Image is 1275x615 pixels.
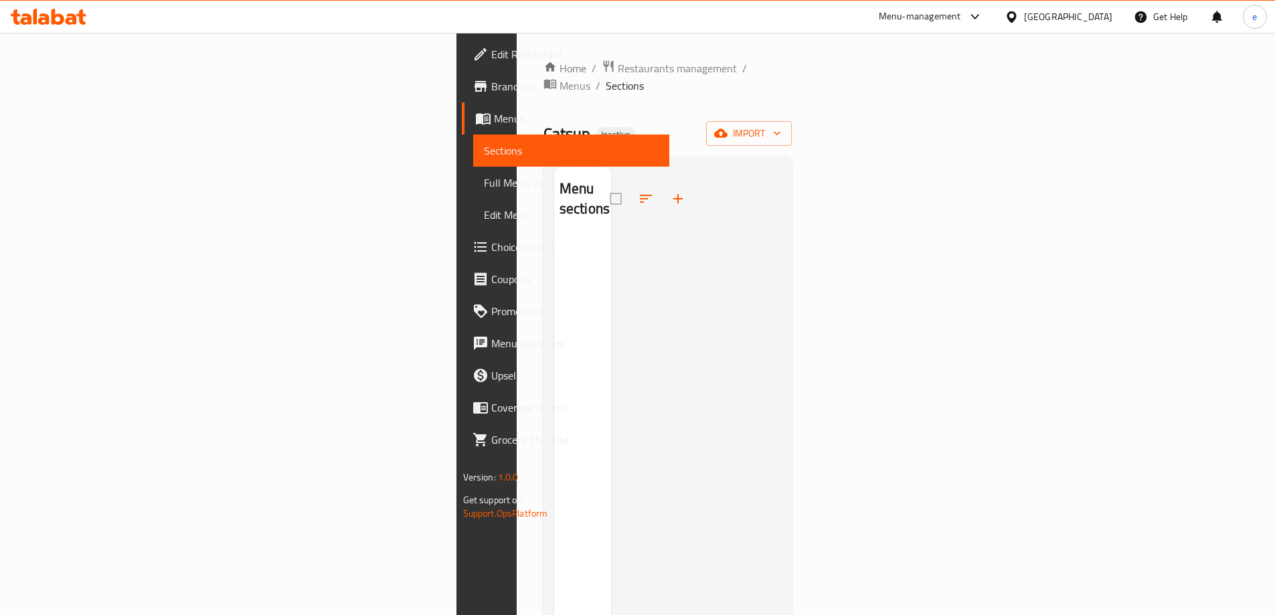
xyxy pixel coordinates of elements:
[491,239,659,255] span: Choice Groups
[462,231,669,263] a: Choice Groups
[473,135,669,167] a: Sections
[462,70,669,102] a: Branches
[462,327,669,359] a: Menu disclaimer
[463,468,496,486] span: Version:
[491,78,659,94] span: Branches
[473,167,669,199] a: Full Menu View
[491,303,659,319] span: Promotions
[554,231,611,242] nav: Menu sections
[462,263,669,295] a: Coupons
[491,335,659,351] span: Menu disclaimer
[491,432,659,448] span: Grocery Checklist
[491,400,659,416] span: Coverage Report
[491,271,659,287] span: Coupons
[1252,9,1257,24] span: e
[742,60,747,76] li: /
[879,9,961,25] div: Menu-management
[498,468,519,486] span: 1.0.0
[484,143,659,159] span: Sections
[462,38,669,70] a: Edit Restaurant
[463,491,525,509] span: Get support on:
[463,505,548,522] a: Support.OpsPlatform
[484,175,659,191] span: Full Menu View
[462,295,669,327] a: Promotions
[1024,9,1112,24] div: [GEOGRAPHIC_DATA]
[602,60,737,77] a: Restaurants management
[462,391,669,424] a: Coverage Report
[491,367,659,383] span: Upsell
[706,121,792,146] button: import
[462,102,669,135] a: Menus
[462,359,669,391] a: Upsell
[462,424,669,456] a: Grocery Checklist
[662,183,694,215] button: Add section
[484,207,659,223] span: Edit Menu
[491,46,659,62] span: Edit Restaurant
[473,199,669,231] a: Edit Menu
[717,125,781,142] span: import
[494,110,659,126] span: Menus
[618,60,737,76] span: Restaurants management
